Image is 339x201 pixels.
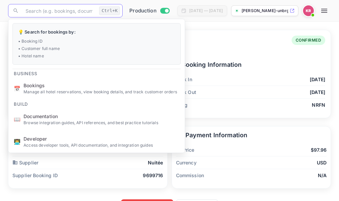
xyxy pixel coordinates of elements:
input: Search (e.g. bookings, documentation) [22,4,96,17]
p: 📖 [14,115,20,123]
p: • Customer full name [18,46,175,52]
p: Payment Information [176,131,327,140]
p: Commission [176,172,204,179]
p: N/A [318,172,327,179]
span: Developer [24,135,179,142]
p: 💡 Search for bookings by: [18,29,175,36]
span: Build [8,97,33,108]
p: [DATE] [310,89,325,96]
p: Supplier [12,159,38,166]
p: 👨‍💻 [14,138,20,146]
p: 9699716 [143,172,163,179]
span: Bookings [24,82,179,89]
span: Documentation [24,113,179,120]
span: CONFIRMED [292,37,326,43]
p: Access developer tools, API documentation, and integration guides [24,142,179,148]
p: Manage all hotel reservations, view booking details, and track customer orders [24,89,179,95]
p: [DATE] [310,76,325,83]
img: Kobus Roux [303,5,314,16]
p: • Hotel name [18,53,175,59]
p: $97.96 [311,146,327,153]
p: USD [317,159,327,166]
p: Booking Information [172,60,326,69]
p: Nuitée [148,159,163,166]
p: Currency [176,159,197,166]
div: [DATE] — [DATE] [189,8,223,14]
p: Supplier Booking ID [12,172,58,179]
div: Switch to Sandbox mode [127,7,172,15]
p: 📅 [14,85,20,93]
p: Tag [172,101,187,108]
span: Business [8,67,42,78]
div: Ctrl+K [99,6,120,15]
p: Browse integration guides, API references, and best practice tutorials [24,120,179,126]
p: • Booking ID [18,38,175,44]
span: Production [129,7,157,15]
p: NRFN [312,101,325,108]
p: [PERSON_NAME]-unbrg.[PERSON_NAME]... [242,8,288,14]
